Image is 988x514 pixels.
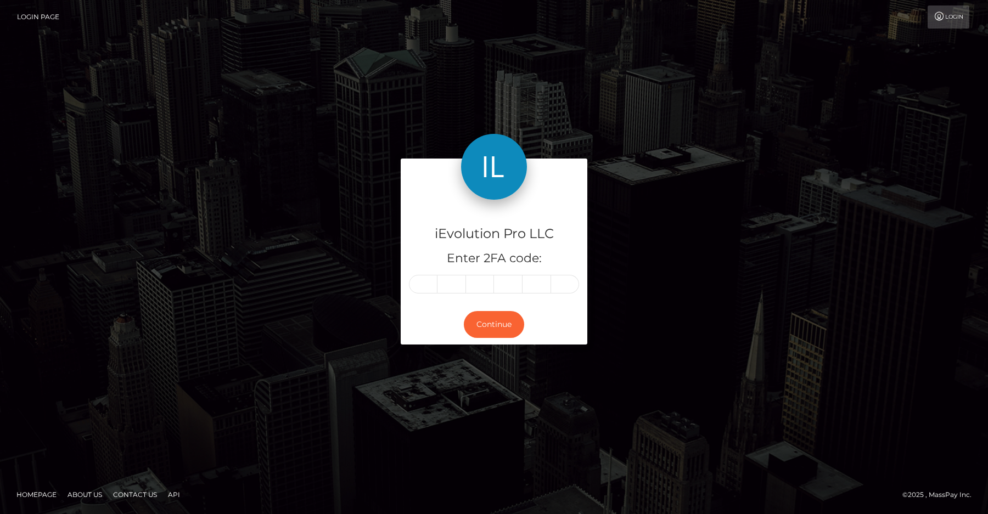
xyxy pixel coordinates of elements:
a: About Us [63,486,106,503]
a: Login Page [17,5,59,29]
a: Contact Us [109,486,161,503]
h5: Enter 2FA code: [409,250,579,267]
div: © 2025 , MassPay Inc. [902,489,980,501]
button: Continue [464,311,524,338]
a: API [164,486,184,503]
img: iEvolution Pro LLC [461,134,527,200]
a: Login [928,5,969,29]
h4: iEvolution Pro LLC [409,224,579,244]
a: Homepage [12,486,61,503]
